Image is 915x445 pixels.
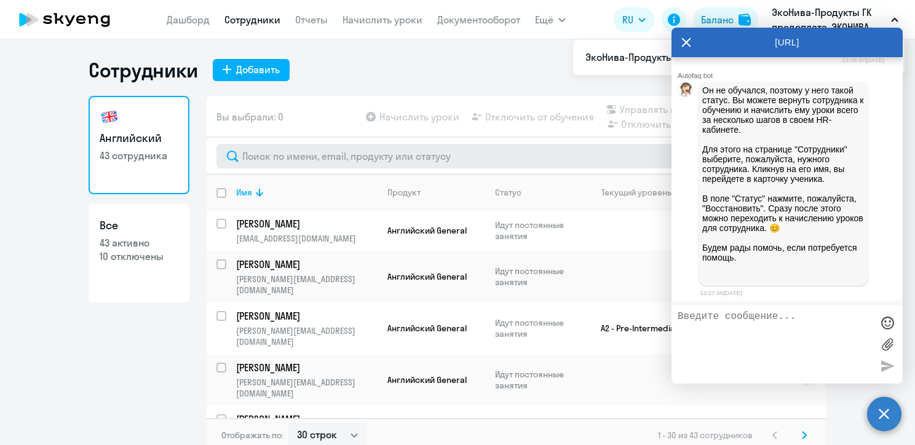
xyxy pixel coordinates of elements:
img: english [100,107,119,127]
p: [PERSON_NAME][EMAIL_ADDRESS][DOMAIN_NAME] [236,377,377,399]
div: Autofaq bot [678,72,903,79]
p: Идут постоянные занятия [495,266,579,288]
p: 10 отключены [100,250,178,263]
button: Балансbalance [694,7,758,32]
img: balance [739,14,751,26]
label: Лимит 10 файлов [878,335,897,353]
time: 13:26:37[DATE] [842,57,884,63]
span: Отображать по: [221,430,283,441]
div: Имя [236,187,377,198]
div: Статус [495,187,521,198]
input: Поиск по имени, email, продукту или статусу [216,144,817,168]
span: Английский General [387,271,467,282]
div: Добавить [236,62,280,77]
td: A2 - Pre-Intermediate [580,302,694,354]
button: Добавить [213,59,290,81]
p: [PERSON_NAME][EMAIL_ADDRESS][DOMAIN_NAME] [236,274,377,296]
a: Сотрудники [224,14,280,26]
span: Английский General [387,225,467,236]
p: [PERSON_NAME] [236,361,375,374]
h3: Все [100,218,178,234]
a: Начислить уроки [343,14,422,26]
h1: Сотрудники [89,58,198,82]
a: Отчеты [295,14,328,26]
div: Имя [236,187,252,198]
p: [PERSON_NAME] [236,412,375,426]
a: Документооборот [437,14,520,26]
button: RU [614,7,654,32]
div: Статус [495,187,579,198]
p: ЭкоНива-Продукты ГК предоплата, ЭКОНИВА-ПРОДУКТЫ ПИТАНИЯ, ООО [772,5,886,34]
span: Ещё [535,12,553,27]
p: Идут постоянные занятия [495,369,579,391]
a: Дашборд [167,14,210,26]
a: [PERSON_NAME] [236,412,377,426]
p: [PERSON_NAME] [236,258,375,271]
a: Английский43 сотрудника [89,96,189,194]
p: Он не обучался, поэтому у него такой статус. Вы можете вернуть сотрудника к обучению и начислить ... [702,85,865,282]
div: Продукт [387,187,421,198]
a: [PERSON_NAME] [236,361,377,374]
span: Английский General [387,374,467,385]
h3: Английский [100,130,178,146]
img: bot avatar [678,82,694,100]
p: Идут постоянные занятия [495,219,579,242]
span: Английский General [387,323,467,334]
p: [PERSON_NAME] [236,309,375,323]
span: 1 - 30 из 43 сотрудников [658,430,753,441]
div: Текущий уровень [590,187,694,198]
p: 43 сотрудника [100,149,178,162]
a: [PERSON_NAME] [236,309,377,323]
button: Ещё [535,7,566,32]
div: Текущий уровень [601,187,671,198]
span: RU [622,12,633,27]
p: [PERSON_NAME][EMAIL_ADDRESS][DOMAIN_NAME] [236,325,377,347]
p: [PERSON_NAME] [236,217,375,230]
time: 13:27:46[DATE] [700,289,742,296]
p: 43 активно [100,236,178,250]
p: [EMAIL_ADDRESS][DOMAIN_NAME] [236,233,377,244]
a: Все43 активно10 отключены [89,204,189,302]
p: Идут постоянные занятия [495,317,579,339]
ul: Ещё [573,39,905,75]
div: Продукт [387,187,485,198]
button: ЭкоНива-Продукты ГК предоплата, ЭКОНИВА-ПРОДУКТЫ ПИТАНИЯ, ООО [766,5,905,34]
a: [PERSON_NAME] [236,217,377,230]
span: Вы выбрали: 0 [216,109,283,124]
div: Баланс [701,12,734,27]
a: [PERSON_NAME] [236,258,377,271]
